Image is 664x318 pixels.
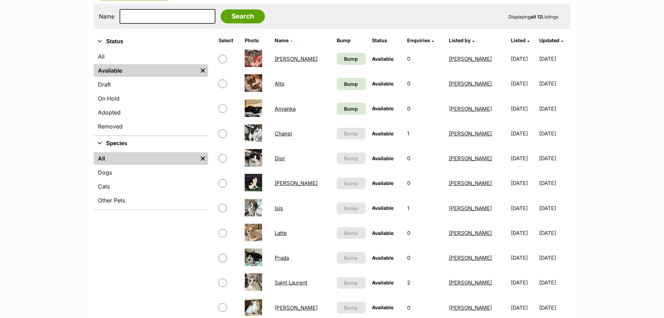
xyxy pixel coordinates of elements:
a: [PERSON_NAME] [449,56,492,62]
td: [DATE] [539,72,570,96]
div: Status [94,49,208,135]
td: [DATE] [539,246,570,270]
a: Prada [275,254,289,261]
a: Chanel [275,130,292,137]
a: [PERSON_NAME] [449,304,492,311]
td: [DATE] [508,221,539,245]
input: Search [221,9,265,23]
a: Updated [539,37,563,43]
a: Draft [94,78,208,91]
button: Bump [337,202,366,214]
span: Updated [539,37,559,43]
td: [DATE] [539,271,570,295]
a: Remove filter [198,64,208,77]
label: Name [99,13,114,20]
a: Dogs [94,166,208,179]
td: 1 [404,121,445,146]
a: [PERSON_NAME] [449,80,492,87]
a: [PERSON_NAME] [449,155,492,162]
th: Select [216,35,241,46]
button: Species [94,139,208,148]
button: Bump [337,277,366,289]
span: Available [372,131,394,136]
span: Bump [344,205,358,212]
a: Alto [275,80,284,87]
a: Listed [511,37,529,43]
span: Bump [344,254,358,261]
a: [PERSON_NAME] [449,279,492,286]
a: [PERSON_NAME] [449,205,492,212]
a: All [94,152,198,165]
button: Bump [337,302,366,313]
td: 0 [404,72,445,96]
span: Name [275,37,289,43]
th: Photo [242,35,271,46]
a: Other Pets [94,194,208,207]
button: Bump [337,227,366,239]
button: Bump [337,128,366,139]
a: On Hold [94,92,208,105]
span: Listed by [449,37,471,43]
td: 0 [404,47,445,71]
td: [DATE] [508,121,539,146]
span: Available [372,56,394,62]
span: Available [372,81,394,87]
a: Removed [94,120,208,133]
a: Enquiries [407,37,434,43]
a: Bump [337,53,366,65]
button: Bump [337,252,366,264]
a: Cats [94,180,208,193]
span: Available [372,180,394,186]
button: Status [94,37,208,46]
td: [DATE] [539,97,570,121]
td: 0 [404,97,445,121]
a: Bump [337,103,366,115]
a: Available [94,64,198,77]
span: Available [372,155,394,161]
td: [DATE] [508,171,539,195]
span: Available [372,205,394,211]
span: Available [372,304,394,310]
a: Name [275,37,292,43]
a: Bump [337,78,366,90]
a: Remove filter [198,152,208,165]
th: Status [369,35,404,46]
a: [PERSON_NAME] [449,105,492,112]
a: [PERSON_NAME] [449,180,492,186]
a: Latte [275,230,287,236]
td: 1 [404,196,445,220]
span: Bump [344,130,358,137]
span: Bump [344,155,358,162]
td: [DATE] [508,97,539,121]
strong: all 12 [531,14,542,20]
td: 0 [404,221,445,245]
a: All [94,50,208,63]
td: [DATE] [508,196,539,220]
td: [DATE] [508,72,539,96]
a: [PERSON_NAME] [449,254,492,261]
a: [PERSON_NAME] [275,180,318,186]
span: Available [372,230,394,236]
span: Available [372,105,394,111]
a: [PERSON_NAME] [449,130,492,137]
td: [DATE] [508,271,539,295]
button: Bump [337,153,366,164]
span: translation missing: en.admin.listings.index.attributes.enquiries [407,37,430,43]
a: Adopted [94,106,208,119]
td: [DATE] [539,121,570,146]
a: Listed by [449,37,474,43]
td: 0 [404,246,445,270]
span: Bump [344,180,358,187]
span: Bump [344,80,358,88]
span: Available [372,255,394,261]
div: Species [94,151,208,209]
td: [DATE] [508,146,539,170]
td: [DATE] [539,146,570,170]
td: [DATE] [539,47,570,71]
td: [DATE] [539,171,570,195]
span: Available [372,280,394,286]
a: [PERSON_NAME] [275,56,318,62]
span: Displaying Listings [509,14,558,20]
td: [DATE] [508,47,539,71]
td: 0 [404,171,445,195]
